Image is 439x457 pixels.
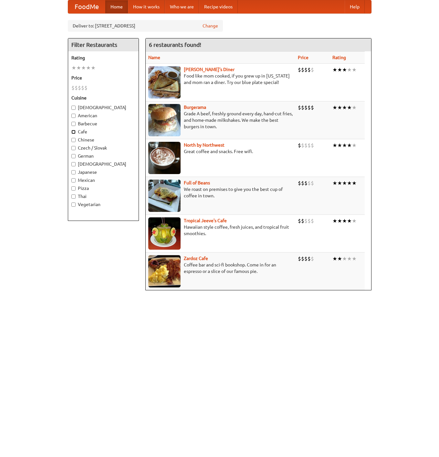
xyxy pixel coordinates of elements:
[301,66,304,73] li: $
[71,122,76,126] input: Barbecue
[342,66,347,73] li: ★
[311,255,314,262] li: $
[71,201,135,208] label: Vegetarian
[71,112,135,119] label: American
[301,142,304,149] li: $
[148,142,181,174] img: north.jpg
[332,142,337,149] li: ★
[298,55,308,60] a: Price
[71,114,76,118] input: American
[337,255,342,262] li: ★
[311,66,314,73] li: $
[71,185,135,192] label: Pizza
[337,142,342,149] li: ★
[301,255,304,262] li: $
[332,104,337,111] li: ★
[347,142,352,149] li: ★
[347,255,352,262] li: ★
[345,0,365,13] a: Help
[347,66,352,73] li: ★
[352,142,357,149] li: ★
[148,55,160,60] a: Name
[203,23,218,29] a: Change
[304,104,308,111] li: $
[342,142,347,149] li: ★
[71,104,135,111] label: [DEMOGRAPHIC_DATA]
[148,148,293,155] p: Great coffee and snacks. Free wifi.
[301,180,304,187] li: $
[105,0,128,13] a: Home
[308,66,311,73] li: $
[298,180,301,187] li: $
[148,180,181,212] img: beans.jpg
[148,217,181,250] img: jeeves.jpg
[128,0,165,13] a: How it works
[71,186,76,191] input: Pizza
[71,55,135,61] h5: Rating
[148,66,181,99] img: sallys.jpg
[68,0,105,13] a: FoodMe
[199,0,238,13] a: Recipe videos
[337,180,342,187] li: ★
[311,180,314,187] li: $
[352,217,357,224] li: ★
[71,169,135,175] label: Japanese
[298,255,301,262] li: $
[184,105,206,110] a: Burgerama
[352,66,357,73] li: ★
[311,217,314,224] li: $
[342,104,347,111] li: ★
[347,180,352,187] li: ★
[308,255,311,262] li: $
[332,66,337,73] li: ★
[71,138,76,142] input: Chinese
[184,180,210,185] a: Full of Beans
[71,154,76,158] input: German
[311,142,314,149] li: $
[148,255,181,287] img: zardoz.jpg
[71,162,76,166] input: [DEMOGRAPHIC_DATA]
[308,142,311,149] li: $
[71,106,76,110] input: [DEMOGRAPHIC_DATA]
[342,217,347,224] li: ★
[71,178,76,182] input: Mexican
[184,67,235,72] a: [PERSON_NAME]'s Diner
[86,64,91,71] li: ★
[71,129,135,135] label: Cafe
[148,262,293,275] p: Coffee bar and sci-fi bookshop. Come in for an espresso or a slice of our famous pie.
[71,146,76,150] input: Czech / Slovak
[352,255,357,262] li: ★
[184,256,208,261] a: Zardoz Cafe
[337,66,342,73] li: ★
[71,64,76,71] li: ★
[71,130,76,134] input: Cafe
[184,142,225,148] a: North by Northwest
[304,217,308,224] li: $
[78,84,81,91] li: $
[148,104,181,136] img: burgerama.jpg
[301,104,304,111] li: $
[304,180,308,187] li: $
[332,217,337,224] li: ★
[71,170,76,174] input: Japanese
[342,180,347,187] li: ★
[149,42,201,48] ng-pluralize: 6 restaurants found!
[352,180,357,187] li: ★
[75,84,78,91] li: $
[148,224,293,237] p: Hawaiian style coffee, fresh juices, and tropical fruit smoothies.
[68,20,223,32] div: Deliver to: [STREET_ADDRESS]
[332,55,346,60] a: Rating
[71,194,76,199] input: Thai
[337,104,342,111] li: ★
[84,84,88,91] li: $
[165,0,199,13] a: Who we are
[76,64,81,71] li: ★
[304,66,308,73] li: $
[308,180,311,187] li: $
[148,186,293,199] p: We roast on premises to give you the best cup of coffee in town.
[347,104,352,111] li: ★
